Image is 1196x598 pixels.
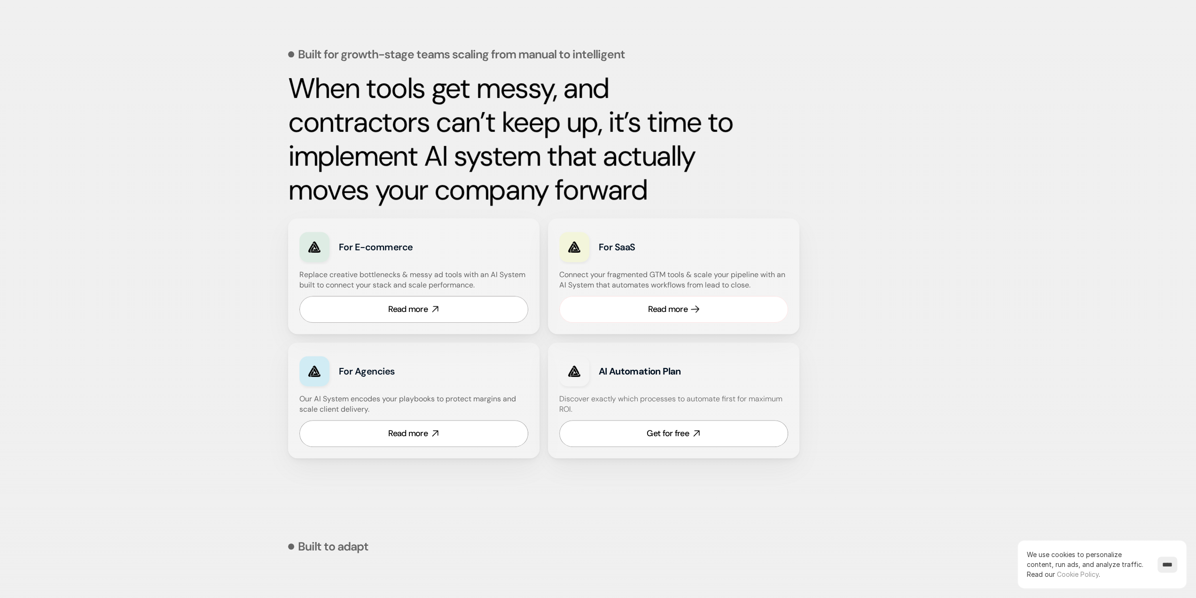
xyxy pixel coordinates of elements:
div: Read more [648,303,688,315]
h3: For SaaS [599,240,727,254]
a: Cookie Policy [1057,570,1099,578]
div: Read more [388,303,428,315]
strong: AI Automation Plan [599,365,681,377]
h4: Replace creative bottlenecks & messy ad tools with an AI System built to connect your stack and s... [299,270,526,291]
p: We use cookies to personalize content, run ads, and analyze traffic. [1027,550,1148,579]
a: Read more [299,296,528,323]
strong: When tools get messy, and contractors can’t keep up, it’s time to implement AI system that actual... [288,70,739,208]
h4: Connect your fragmented GTM tools & scale your pipeline with an AI System that automates workflow... [559,270,793,291]
a: Get for free [559,420,788,447]
h3: For E-commerce [339,240,467,254]
span: Read our . [1027,570,1100,578]
p: Built to adapt [298,541,368,552]
h3: For Agencies [339,365,467,378]
p: Built for growth-stage teams scaling from manual to intelligent [298,48,625,60]
h4: Our AI System encodes your playbooks to protect margins and scale client delivery. [299,394,528,415]
h4: Discover exactly which processes to automate first for maximum ROI. [559,394,788,415]
a: Read more [559,296,788,323]
a: Read more [299,420,528,447]
div: Get for free [647,428,688,439]
div: Read more [388,428,428,439]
